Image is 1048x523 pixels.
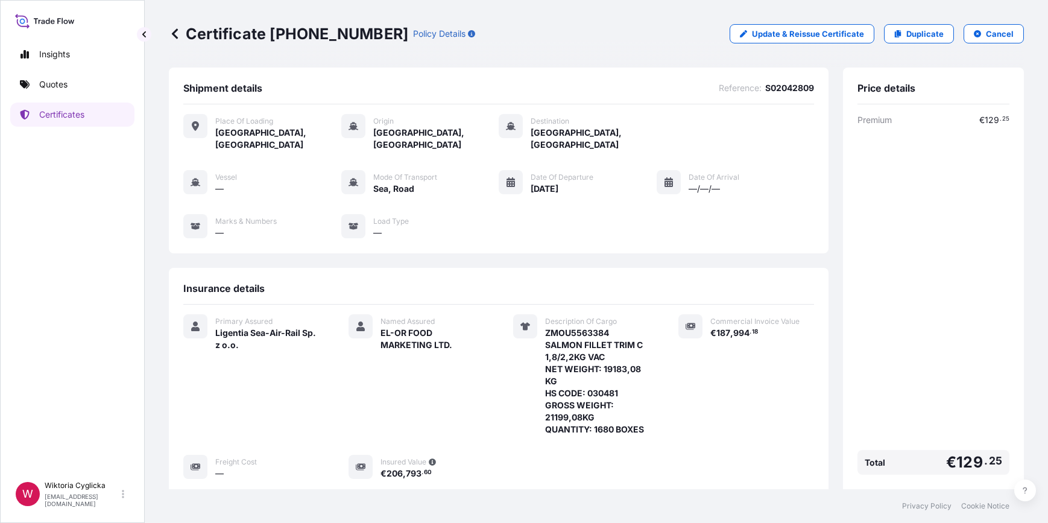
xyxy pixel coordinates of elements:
a: Certificates [10,103,134,127]
span: Total [865,457,885,469]
span: 25 [1002,117,1009,121]
span: 206 [387,469,403,478]
span: Named Assured [380,317,435,326]
p: [EMAIL_ADDRESS][DOMAIN_NAME] [45,493,119,507]
span: Destination [531,116,569,126]
span: EL-OR FOOD MARKETING LTD. [380,327,485,351]
span: Insurance details [183,282,265,294]
a: Duplicate [884,24,954,43]
span: Mode of Transport [373,173,437,182]
span: W [22,488,33,500]
span: . [421,471,423,475]
button: Cancel [964,24,1024,43]
span: € [710,329,716,337]
p: Quotes [39,78,68,90]
p: Update & Reissue Certificate [752,28,864,40]
span: — [215,227,224,239]
span: Premium [857,114,892,126]
p: Cancel [986,28,1014,40]
span: . [984,457,988,464]
span: [GEOGRAPHIC_DATA], [GEOGRAPHIC_DATA] [215,127,341,151]
span: [GEOGRAPHIC_DATA], [GEOGRAPHIC_DATA] [531,127,657,151]
span: [DATE] [531,183,558,195]
span: € [380,469,387,478]
span: € [979,116,985,124]
span: Price details [857,82,915,94]
span: ZMOU5563384 SALMON FILLET TRIM C 1,8/2,2KG VAC NET WEIGHT: 19183,08 KG HS CODE: 030481 GROSS WEIG... [545,327,649,436]
p: Insights [39,48,70,60]
span: , [730,329,733,337]
p: Wiktoria Cyglicka [45,481,119,490]
span: 25 [989,457,1002,464]
span: Insured Value [380,457,426,467]
a: Quotes [10,72,134,97]
span: Date of Departure [531,173,593,182]
span: Shipment details [183,82,262,94]
span: 18 [752,330,758,334]
a: Privacy Policy [902,501,952,511]
span: Freight Cost [215,457,257,467]
span: [GEOGRAPHIC_DATA], [GEOGRAPHIC_DATA] [373,127,499,151]
span: Date of Arrival [689,173,739,182]
span: —/—/— [689,183,720,195]
p: Certificates [39,109,84,121]
span: Origin [373,116,394,126]
span: — [215,183,224,195]
p: Duplicate [906,28,944,40]
span: 793 [406,469,421,478]
p: Policy Details [413,28,466,40]
span: Description Of Cargo [545,317,617,326]
a: Update & Reissue Certificate [730,24,874,43]
span: 60 [424,471,432,475]
span: € [946,455,956,470]
span: Vessel [215,173,237,182]
span: Ligentia Sea-Air-Rail Sp. z o.o. [215,327,320,351]
span: — [373,227,382,239]
span: , [403,469,406,478]
span: Load Type [373,217,409,226]
span: 129 [956,455,983,470]
span: Marks & Numbers [215,217,277,226]
span: Primary Assured [215,317,273,326]
span: . [750,330,751,334]
span: 187 [716,329,730,337]
span: 994 [733,329,750,337]
span: . [1000,117,1002,121]
span: Commercial Invoice Value [710,317,800,326]
a: Insights [10,42,134,66]
span: Reference : [719,82,762,94]
a: Cookie Notice [961,501,1009,511]
span: Place of Loading [215,116,273,126]
span: 129 [985,116,999,124]
p: Certificate [PHONE_NUMBER] [169,24,408,43]
span: Sea, Road [373,183,414,195]
span: S02042809 [765,82,814,94]
span: — [215,468,224,480]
